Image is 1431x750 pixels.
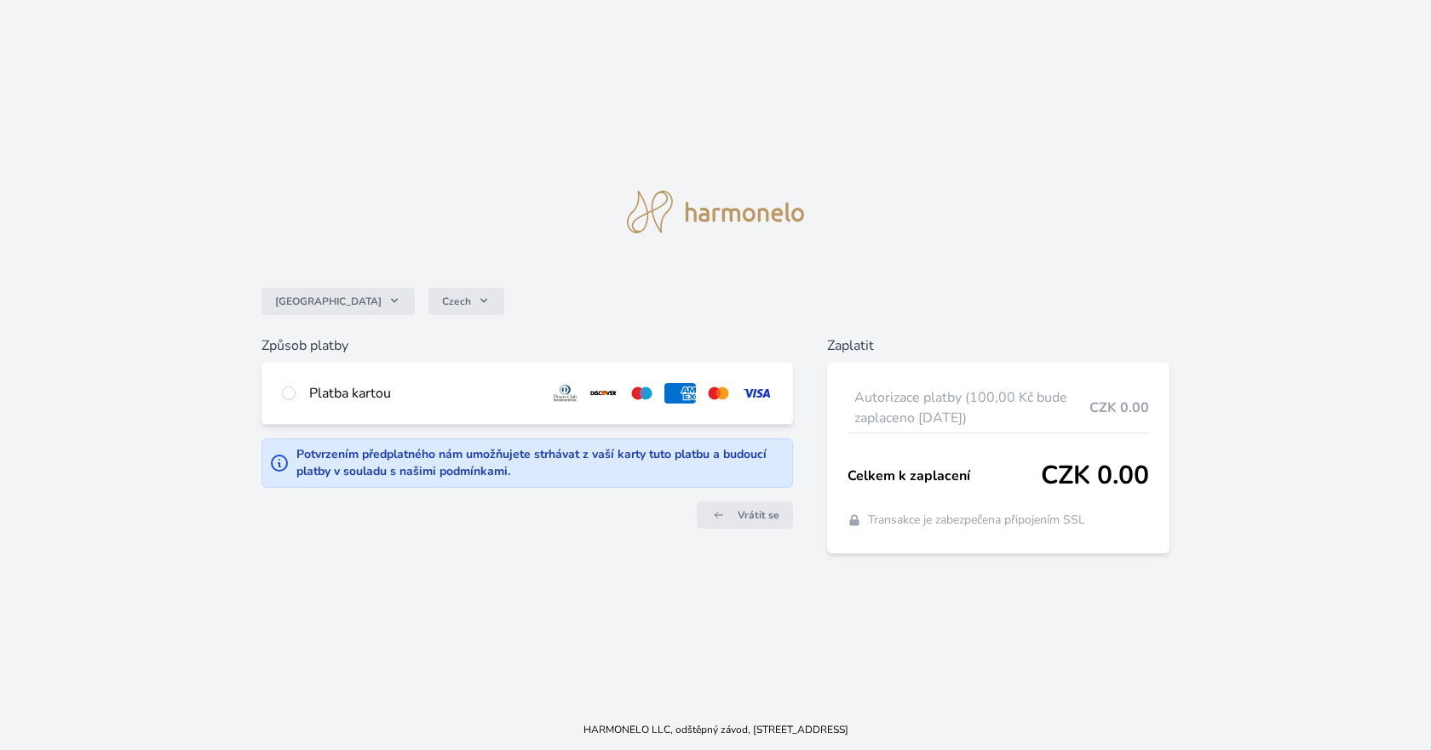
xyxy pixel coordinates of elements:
[827,335,1170,356] h6: Zaplatit
[442,295,471,308] span: Czech
[296,446,785,480] div: Potvrzením předplatného nám umožňujete strhávat z vaší karty tuto platbu a budoucí platby v soula...
[588,383,619,404] img: discover.svg
[868,512,1085,529] span: Transakce je zabezpečena připojením SSL
[309,383,536,404] div: Platba kartou
[549,383,581,404] img: diners.svg
[261,288,415,315] button: [GEOGRAPHIC_DATA]
[1089,398,1149,418] span: CZK 0.00
[275,295,382,308] span: [GEOGRAPHIC_DATA]
[697,501,793,529] a: Vrátit se
[626,383,658,404] img: maestro.svg
[703,383,734,404] img: mc.svg
[664,383,696,404] img: amex.svg
[854,387,1090,428] span: Autorizace platby (100,00 Kč bude zaplaceno [DATE])
[627,191,804,233] img: logo.svg
[1041,461,1149,491] span: CZK 0.00
[738,508,779,522] span: Vrátit se
[848,466,1042,486] span: Celkem k zaplacení
[261,335,793,356] h6: Způsob platby
[428,288,504,315] button: Czech
[741,383,773,404] img: visa.svg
